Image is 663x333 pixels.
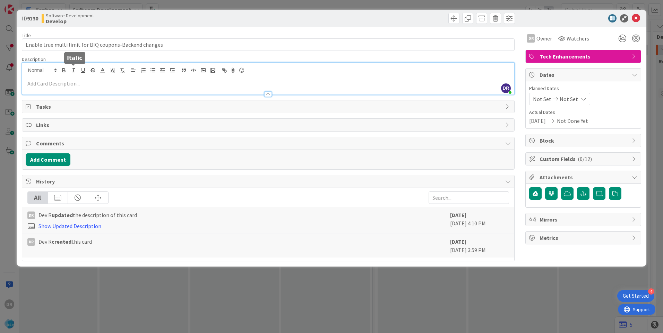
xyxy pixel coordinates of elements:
[27,211,35,219] div: DR
[557,117,588,125] span: Not Done Yet
[22,38,515,51] input: type card name here...
[540,173,628,181] span: Attachments
[540,136,628,145] span: Block
[529,85,637,92] span: Planned Dates
[429,191,509,204] input: Search...
[27,238,35,246] div: DR
[450,211,466,218] b: [DATE]
[533,95,551,103] span: Not Set
[540,234,628,242] span: Metrics
[450,238,466,245] b: [DATE]
[540,215,628,224] span: Mirrors
[450,237,509,254] div: [DATE] 3:59 PM
[527,34,535,43] div: DR
[22,32,31,38] label: Title
[22,14,38,22] span: ID
[540,52,628,61] span: Tech Enhancements
[46,13,94,18] span: Software Development
[26,153,70,166] button: Add Comment
[22,56,46,62] span: Description
[529,109,637,116] span: Actual Dates
[36,102,502,111] span: Tasks
[38,211,137,219] span: Dev R the description of this card
[36,121,502,129] span: Links
[28,192,48,204] div: All
[578,155,592,162] span: ( 0/12 )
[617,290,654,302] div: Open Get Started checklist, remaining modules: 4
[36,139,502,147] span: Comments
[52,238,71,245] b: created
[567,34,589,43] span: Watchers
[529,117,546,125] span: [DATE]
[536,34,552,43] span: Owner
[540,155,628,163] span: Custom Fields
[67,55,83,61] h5: Italic
[560,95,578,103] span: Not Set
[27,15,38,22] b: 9130
[52,211,73,218] b: updated
[623,292,649,299] div: Get Started
[36,177,502,186] span: History
[501,83,511,93] span: DR
[38,237,92,246] span: Dev R this card
[648,288,654,295] div: 4
[450,211,509,230] div: [DATE] 4:10 PM
[46,18,94,24] b: Develop
[15,1,32,9] span: Support
[540,71,628,79] span: Dates
[38,223,101,229] a: Show Updated Description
